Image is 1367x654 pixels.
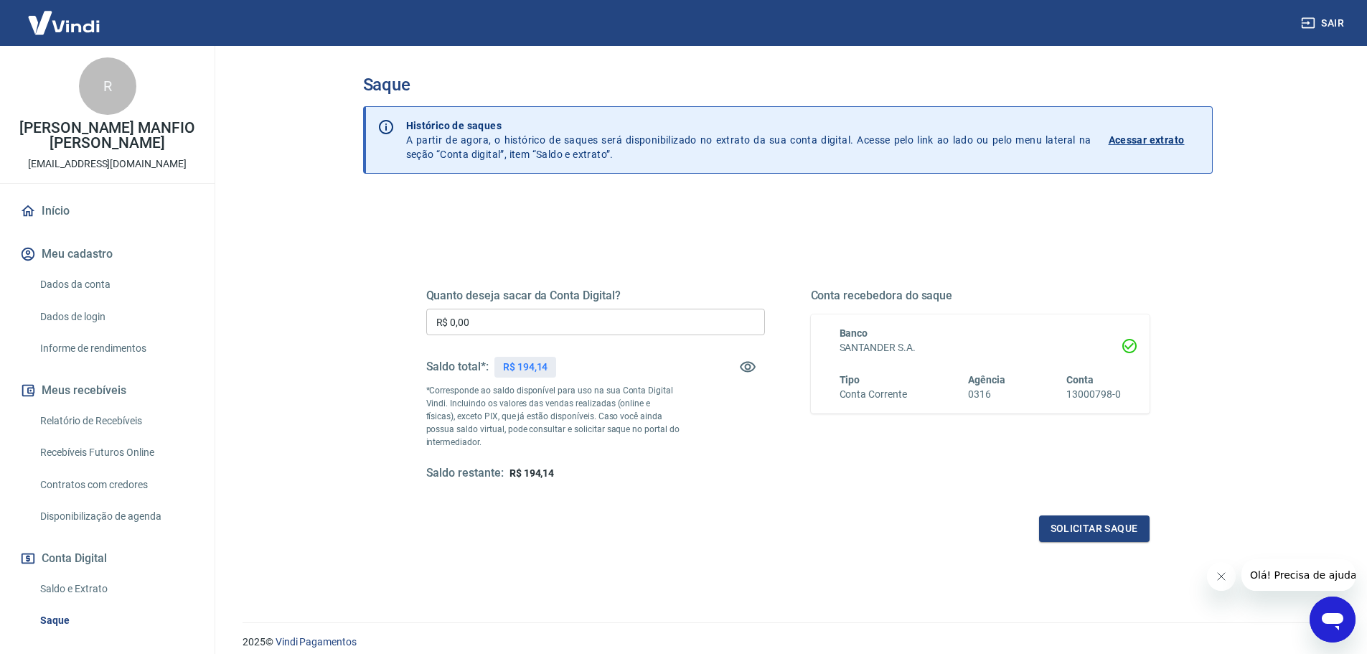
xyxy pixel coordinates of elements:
p: Acessar extrato [1109,133,1185,147]
button: Meu cadastro [17,238,197,270]
p: R$ 194,14 [503,360,548,375]
h6: SANTANDER S.A. [840,340,1121,355]
h6: 0316 [968,387,1005,402]
button: Sair [1298,10,1350,37]
span: Olá! Precisa de ajuda? [9,10,121,22]
a: Vindi Pagamentos [276,636,357,648]
h5: Conta recebedora do saque [811,289,1150,303]
a: Dados de login [34,302,197,332]
h5: Saldo total*: [426,360,489,374]
p: Histórico de saques [406,118,1091,133]
iframe: Botão para abrir a janela de mensagens [1310,597,1356,643]
a: Saque [34,606,197,635]
h3: Saque [363,75,1213,95]
div: R [79,57,136,115]
a: Informe de rendimentos [34,334,197,363]
span: Conta [1066,374,1094,386]
a: Início [17,195,197,227]
p: 2025 © [243,635,1333,650]
a: Dados da conta [34,270,197,299]
a: Disponibilização de agenda [34,502,197,531]
img: Vindi [17,1,111,45]
p: [EMAIL_ADDRESS][DOMAIN_NAME] [28,157,187,172]
h6: Conta Corrente [840,387,907,402]
h6: 13000798-0 [1066,387,1121,402]
a: Relatório de Recebíveis [34,406,197,436]
p: A partir de agora, o histórico de saques será disponibilizado no extrato da sua conta digital. Ac... [406,118,1091,162]
a: Recebíveis Futuros Online [34,438,197,467]
a: Contratos com credores [34,470,197,500]
h5: Quanto deseja sacar da Conta Digital? [426,289,765,303]
iframe: Fechar mensagem [1207,562,1236,591]
a: Saldo e Extrato [34,574,197,604]
iframe: Mensagem da empresa [1241,559,1356,591]
p: [PERSON_NAME] MANFIO [PERSON_NAME] [11,121,203,151]
h5: Saldo restante: [426,466,504,481]
button: Meus recebíveis [17,375,197,406]
span: Banco [840,327,868,339]
p: *Corresponde ao saldo disponível para uso na sua Conta Digital Vindi. Incluindo os valores das ve... [426,384,680,449]
span: Tipo [840,374,860,386]
button: Conta Digital [17,543,197,574]
a: Acessar extrato [1109,118,1201,162]
span: R$ 194,14 [509,467,555,479]
button: Solicitar saque [1039,515,1150,542]
span: Agência [968,374,1005,386]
